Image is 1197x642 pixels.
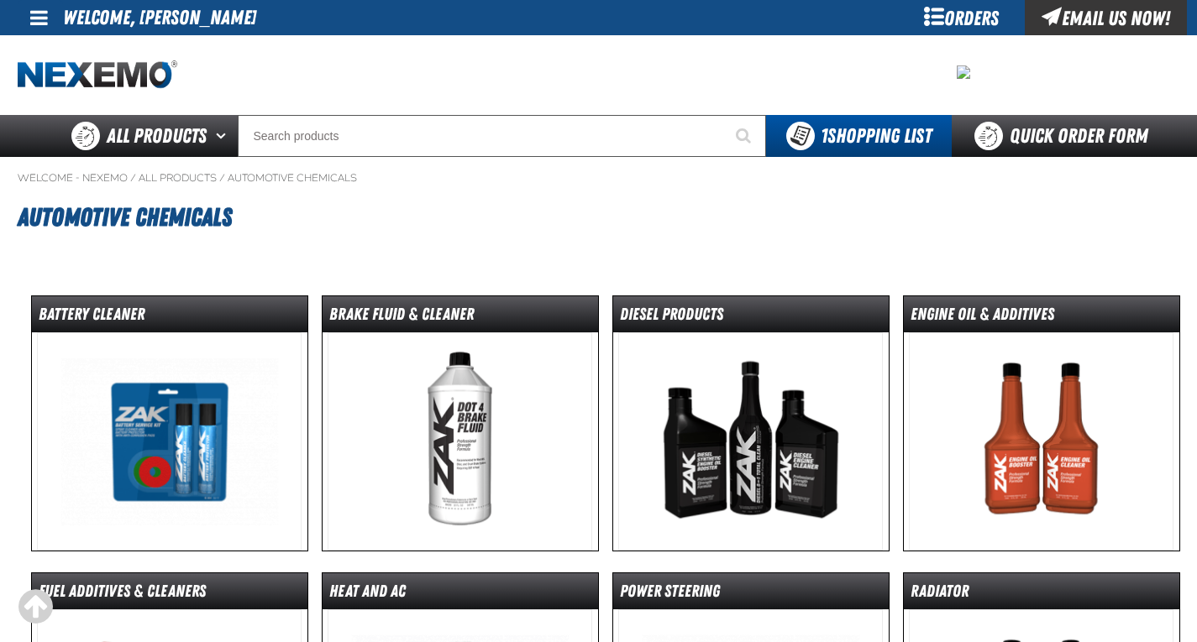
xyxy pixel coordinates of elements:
a: Welcome - Nexemo [18,171,128,185]
button: You have 1 Shopping List. Open to view details [766,115,952,157]
span: Shopping List [821,124,932,148]
dt: Battery Cleaner [32,303,307,332]
input: Search [238,115,766,157]
a: All Products [139,171,217,185]
img: Brake Fluid & Cleaner [328,332,592,551]
a: Diesel Products [612,295,890,551]
img: Diesel Products [618,332,883,551]
dt: Radiator [904,580,1179,609]
img: 30f62db305f4ced946dbffb2f45f5249.jpeg [957,65,970,79]
a: Battery Cleaner [31,295,308,551]
a: Automotive Chemicals [228,171,357,185]
span: / [219,171,225,185]
span: / [130,171,136,185]
dt: Heat and AC [323,580,598,609]
a: Home [18,60,177,90]
h1: Automotive Chemicals [18,195,1180,240]
dt: Brake Fluid & Cleaner [323,303,598,332]
nav: Breadcrumbs [18,171,1180,185]
button: Open All Products pages [210,115,238,157]
span: All Products [107,121,207,151]
img: Engine Oil & Additives [909,332,1173,551]
a: Brake Fluid & Cleaner [322,295,599,551]
img: Battery Cleaner [37,332,302,551]
dt: Power Steering [613,580,889,609]
img: Nexemo logo [18,60,177,90]
strong: 1 [821,124,827,148]
a: Quick Order Form [952,115,1179,157]
dt: Diesel Products [613,303,889,332]
a: Engine Oil & Additives [903,295,1180,551]
button: Start Searching [724,115,766,157]
dt: Engine Oil & Additives [904,303,1179,332]
dt: Fuel Additives & Cleaners [32,580,307,609]
div: Scroll to the top [17,588,54,625]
